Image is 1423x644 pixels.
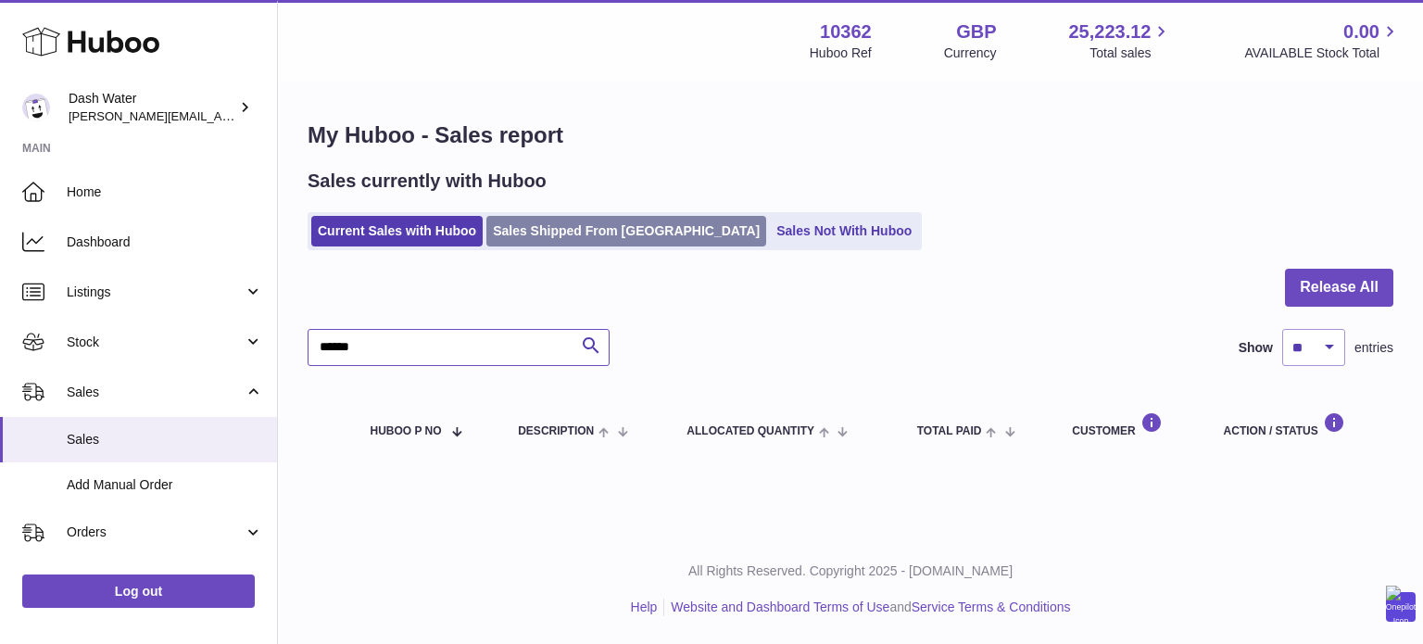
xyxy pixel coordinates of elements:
[1343,19,1379,44] span: 0.00
[944,44,997,62] div: Currency
[1068,19,1151,44] span: 25,223.12
[770,216,918,246] a: Sales Not With Huboo
[820,19,872,44] strong: 10362
[956,19,996,44] strong: GBP
[67,524,244,541] span: Orders
[22,94,50,121] img: james@dash-water.com
[912,600,1071,614] a: Service Terms & Conditions
[311,216,483,246] a: Current Sales with Huboo
[486,216,766,246] a: Sales Shipped From [GEOGRAPHIC_DATA]
[1354,339,1393,357] span: entries
[308,169,547,194] h2: Sales currently with Huboo
[1244,44,1401,62] span: AVAILABLE Stock Total
[810,44,872,62] div: Huboo Ref
[67,476,263,494] span: Add Manual Order
[67,234,263,251] span: Dashboard
[371,425,442,437] span: Huboo P no
[308,120,1393,150] h1: My Huboo - Sales report
[917,425,982,437] span: Total paid
[631,600,658,614] a: Help
[671,600,889,614] a: Website and Dashboard Terms of Use
[69,90,235,125] div: Dash Water
[67,334,244,351] span: Stock
[67,384,244,401] span: Sales
[22,575,255,608] a: Log out
[69,108,371,123] span: [PERSON_NAME][EMAIL_ADDRESS][DOMAIN_NAME]
[1239,339,1273,357] label: Show
[664,599,1070,616] li: and
[1244,19,1401,62] a: 0.00 AVAILABLE Stock Total
[1224,412,1375,437] div: Action / Status
[67,431,263,448] span: Sales
[67,183,263,201] span: Home
[1089,44,1172,62] span: Total sales
[293,562,1408,580] p: All Rights Reserved. Copyright 2025 - [DOMAIN_NAME]
[686,425,814,437] span: ALLOCATED Quantity
[1285,269,1393,307] button: Release All
[1068,19,1172,62] a: 25,223.12 Total sales
[518,425,594,437] span: Description
[1072,412,1186,437] div: Customer
[67,284,244,301] span: Listings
